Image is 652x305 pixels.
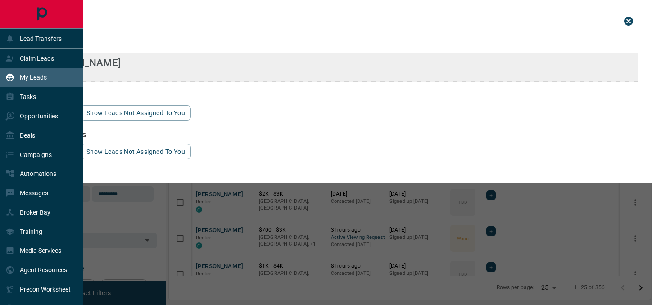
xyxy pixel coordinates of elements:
[34,170,638,177] h3: id matches
[81,105,191,121] button: show leads not assigned to you
[81,183,191,198] button: show leads not assigned to you
[34,131,638,139] h3: phone matches
[34,40,638,48] h3: name matches
[620,12,638,30] button: close search bar
[34,93,638,100] h3: email matches
[81,144,191,159] button: show leads not assigned to you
